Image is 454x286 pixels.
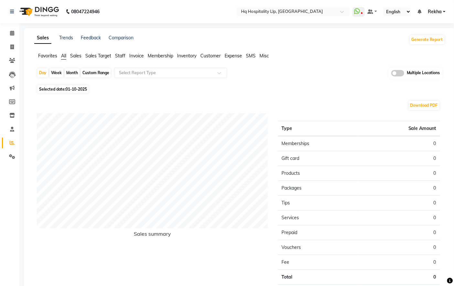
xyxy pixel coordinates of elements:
[359,151,440,166] td: 0
[177,53,196,59] span: Inventory
[49,68,63,77] div: Week
[278,270,359,284] td: Total
[34,32,51,44] a: Sales
[61,53,66,59] span: All
[85,53,111,59] span: Sales Target
[278,151,359,166] td: Gift card
[81,35,101,41] a: Feedback
[38,53,57,59] span: Favorites
[59,35,73,41] a: Trends
[66,87,87,92] span: 01-10-2025
[16,3,61,21] img: logo
[278,210,359,225] td: Services
[278,255,359,270] td: Fee
[278,121,359,136] th: Type
[407,70,440,76] span: Multiple Locations
[37,231,268,240] h6: Sales summary
[359,210,440,225] td: 0
[259,53,269,59] span: Misc
[115,53,125,59] span: Staff
[359,121,440,136] th: Sale Amount
[359,166,440,181] td: 0
[359,195,440,210] td: 0
[359,240,440,255] td: 0
[359,136,440,151] td: 0
[278,195,359,210] td: Tips
[129,53,144,59] span: Invoice
[428,8,442,15] span: Rekha
[70,53,81,59] span: Sales
[278,166,359,181] td: Products
[278,240,359,255] td: Vouchers
[81,68,111,77] div: Custom Range
[37,85,89,93] span: Selected date:
[278,136,359,151] td: Memberships
[65,68,79,77] div: Month
[409,101,439,110] button: Download PDF
[278,181,359,195] td: Packages
[359,255,440,270] td: 0
[225,53,242,59] span: Expense
[37,68,48,77] div: Day
[278,225,359,240] td: Prepaid
[71,3,100,21] b: 08047224946
[148,53,173,59] span: Membership
[200,53,221,59] span: Customer
[410,35,445,44] button: Generate Report
[359,225,440,240] td: 0
[359,270,440,284] td: 0
[359,181,440,195] td: 0
[109,35,133,41] a: Comparison
[246,53,256,59] span: SMS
